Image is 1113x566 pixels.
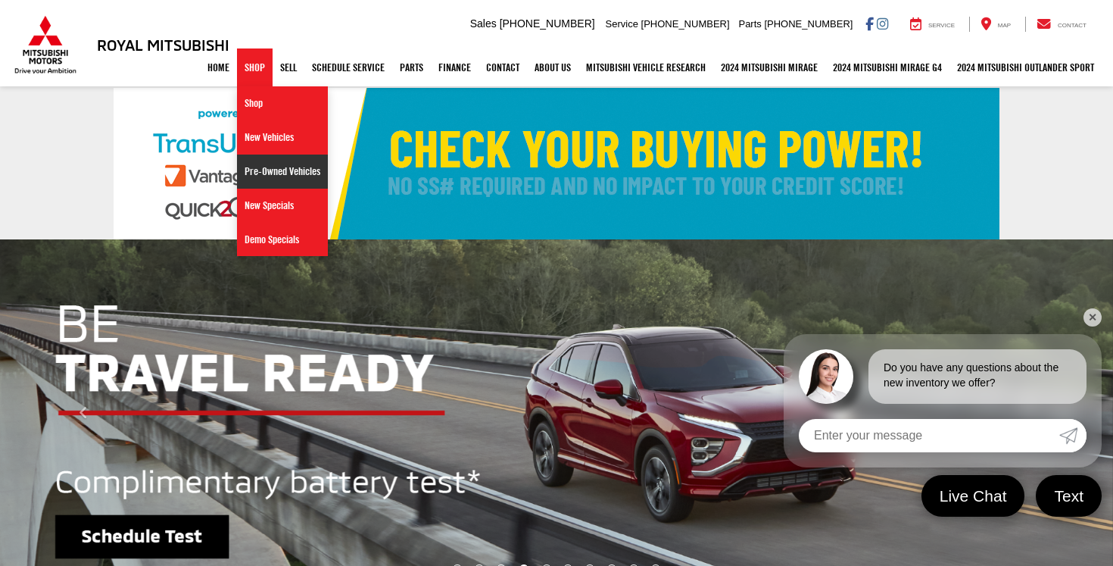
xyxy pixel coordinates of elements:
[738,18,761,30] span: Parts
[479,48,527,86] a: Contact
[237,189,328,223] a: New Specials
[578,48,713,86] a: Mitsubishi Vehicle Research
[527,48,578,86] a: About Us
[606,18,638,30] span: Service
[1058,22,1086,29] span: Contact
[273,48,304,86] a: Sell
[304,48,392,86] a: Schedule Service: Opens in a new tab
[1059,419,1086,452] a: Submit
[114,88,999,239] img: Check Your Buying Power
[500,17,595,30] span: [PHONE_NUMBER]
[949,48,1102,86] a: 2024 Mitsubishi Outlander SPORT
[1046,486,1091,506] span: Text
[431,48,479,86] a: Finance
[868,349,1086,404] div: Do you have any questions about the new inventory we offer?
[928,22,955,29] span: Service
[799,349,853,404] img: Agent profile photo
[799,419,1059,452] input: Enter your message
[392,48,431,86] a: Parts: Opens in a new tab
[200,48,237,86] a: Home
[641,18,730,30] span: [PHONE_NUMBER]
[470,17,497,30] span: Sales
[237,86,328,120] a: Shop
[237,120,328,155] a: New Vehicles
[237,48,273,86] a: Shop
[1025,17,1098,32] a: Contact
[237,155,328,189] a: Pre-Owned Vehicles
[237,223,328,256] a: Demo Specials
[877,17,888,30] a: Instagram: Click to visit our Instagram page
[97,36,229,53] h3: Royal Mitsubishi
[932,486,1015,506] span: Live Chat
[1036,475,1102,517] a: Text
[865,17,874,30] a: Facebook: Click to visit our Facebook page
[11,15,79,74] img: Mitsubishi
[899,17,966,32] a: Service
[921,475,1025,517] a: Live Chat
[764,18,853,30] span: [PHONE_NUMBER]
[998,22,1011,29] span: Map
[825,48,949,86] a: 2024 Mitsubishi Mirage G4
[969,17,1022,32] a: Map
[713,48,825,86] a: 2024 Mitsubishi Mirage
